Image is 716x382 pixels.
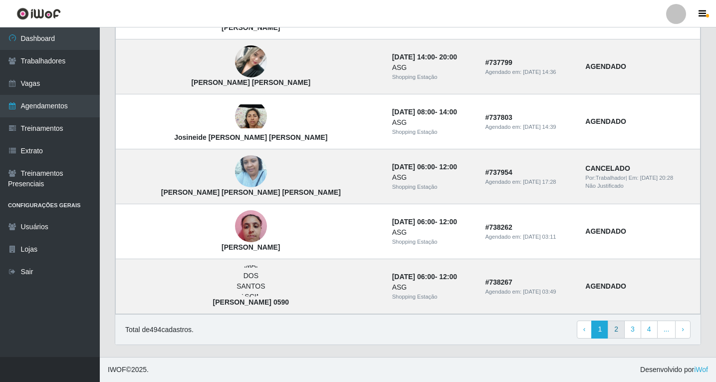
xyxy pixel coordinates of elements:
[523,179,556,185] time: [DATE] 17:28
[485,233,573,241] div: Agendado em:
[682,325,684,333] span: ›
[439,163,457,171] time: 12:00
[485,113,512,121] strong: # 737803
[523,289,556,295] time: [DATE] 03:49
[485,288,573,296] div: Agendado em:
[235,143,267,200] img: Luciana Francisca Da Silva Lemos
[439,53,457,61] time: 20:00
[392,238,474,246] div: Shopping Estação
[439,108,457,116] time: 14:00
[523,69,556,75] time: [DATE] 14:36
[222,243,280,251] strong: [PERSON_NAME]
[485,278,512,286] strong: # 738267
[485,58,512,66] strong: # 737799
[608,321,625,339] a: 2
[640,365,708,375] span: Desenvolvido por
[591,321,608,339] a: 1
[583,325,586,333] span: ‹
[125,325,194,335] p: Total de 494 cadastros.
[485,168,512,176] strong: # 737954
[624,321,641,339] a: 3
[392,117,474,128] div: ASG
[485,123,573,131] div: Agendado em:
[392,62,474,73] div: ASG
[191,78,310,86] strong: [PERSON_NAME] [PERSON_NAME]
[392,183,474,191] div: Shopping Estação
[694,366,708,374] a: iWof
[235,205,267,248] img: Juliane Rodrigues da Silva
[585,174,694,182] div: | Em:
[439,273,457,281] time: 12:00
[585,182,694,190] div: Não Justificado
[523,124,556,130] time: [DATE] 14:39
[485,68,573,76] div: Agendado em:
[585,117,626,125] strong: AGENDADO
[392,218,435,226] time: [DATE] 06:00
[392,172,474,183] div: ASG
[641,321,658,339] a: 4
[213,298,289,306] strong: [PERSON_NAME] 0590
[439,218,457,226] time: 12:00
[577,321,691,339] nav: pagination
[235,239,267,323] img: IANDRA SAMARA DOS SANTOS NASCIMENTO 0590
[161,188,341,196] strong: [PERSON_NAME] [PERSON_NAME] [PERSON_NAME]
[392,218,457,226] strong: -
[523,234,556,240] time: [DATE] 03:11
[222,23,280,31] strong: [PERSON_NAME]
[585,62,626,70] strong: AGENDADO
[235,104,267,128] img: Josineide Pereira de Lima
[392,53,435,61] time: [DATE] 14:00
[392,73,474,81] div: Shopping Estação
[657,321,676,339] a: ...
[108,366,126,374] span: IWOF
[585,282,626,290] strong: AGENDADO
[585,164,630,172] strong: CANCELADO
[392,53,457,61] strong: -
[577,321,592,339] a: Previous
[392,163,435,171] time: [DATE] 06:00
[585,175,625,181] span: Por: Trabalhador
[392,128,474,136] div: Shopping Estação
[108,365,149,375] span: © 2025 .
[392,108,457,116] strong: -
[392,273,435,281] time: [DATE] 06:00
[485,223,512,231] strong: # 738262
[640,175,673,181] time: [DATE] 20:28
[174,133,327,141] strong: Josineide [PERSON_NAME] [PERSON_NAME]
[675,321,691,339] a: Next
[392,108,435,116] time: [DATE] 08:00
[392,282,474,293] div: ASG
[585,227,626,235] strong: AGENDADO
[392,273,457,281] strong: -
[392,163,457,171] strong: -
[392,293,474,301] div: Shopping Estação
[235,26,267,97] img: Maria José da Costa Barela
[485,178,573,186] div: Agendado em:
[392,227,474,238] div: ASG
[16,7,61,20] img: CoreUI Logo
